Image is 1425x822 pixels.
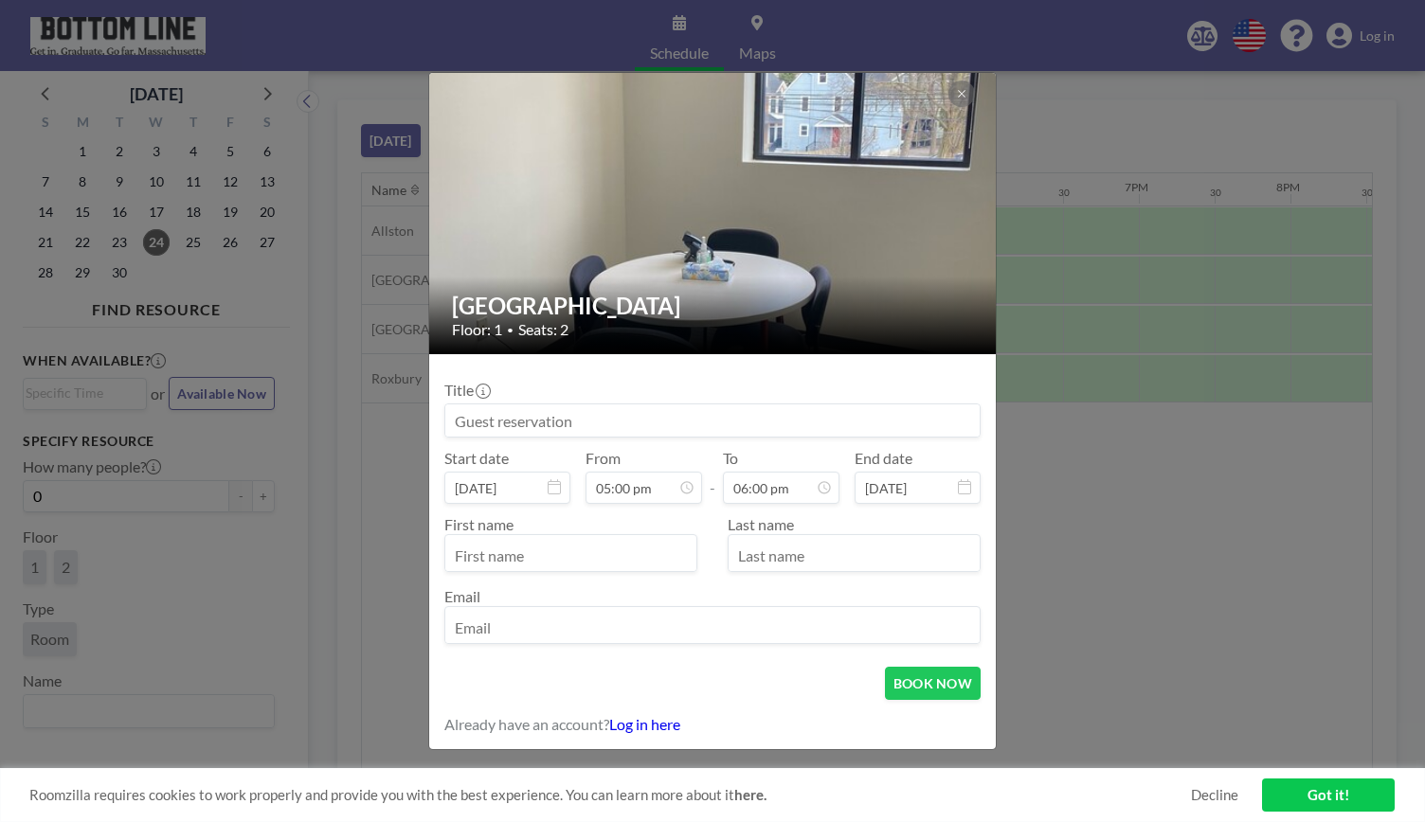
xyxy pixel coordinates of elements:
a: Log in here [609,715,680,733]
label: First name [444,515,514,533]
a: Got it! [1262,778,1395,812]
input: Last name [729,539,980,571]
label: From [586,449,621,468]
label: Email [444,587,480,605]
input: First name [445,539,696,571]
span: Roomzilla requires cookies to work properly and provide you with the best experience. You can lea... [29,786,1191,804]
label: Last name [728,515,794,533]
label: Title [444,381,489,400]
h2: [GEOGRAPHIC_DATA] [452,292,975,320]
span: Seats: 2 [518,320,568,339]
label: End date [855,449,912,468]
span: Floor: 1 [452,320,502,339]
label: To [723,449,738,468]
input: Email [445,611,980,643]
input: Guest reservation [445,404,980,437]
span: • [507,323,514,337]
label: Start date [444,449,509,468]
a: here. [734,786,767,803]
span: Already have an account? [444,715,609,734]
span: - [710,456,715,497]
a: Decline [1191,786,1238,804]
button: BOOK NOW [885,667,981,700]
